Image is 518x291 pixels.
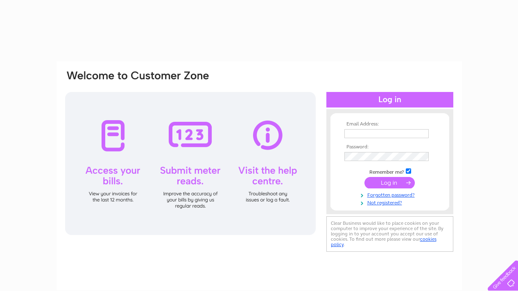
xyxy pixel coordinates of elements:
th: Password: [342,144,437,150]
th: Email Address: [342,121,437,127]
a: Forgotten password? [344,190,437,198]
div: Clear Business would like to place cookies on your computer to improve your experience of the sit... [326,216,453,252]
input: Submit [364,177,415,188]
a: Not registered? [344,198,437,206]
a: cookies policy [331,236,437,247]
td: Remember me? [342,167,437,175]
